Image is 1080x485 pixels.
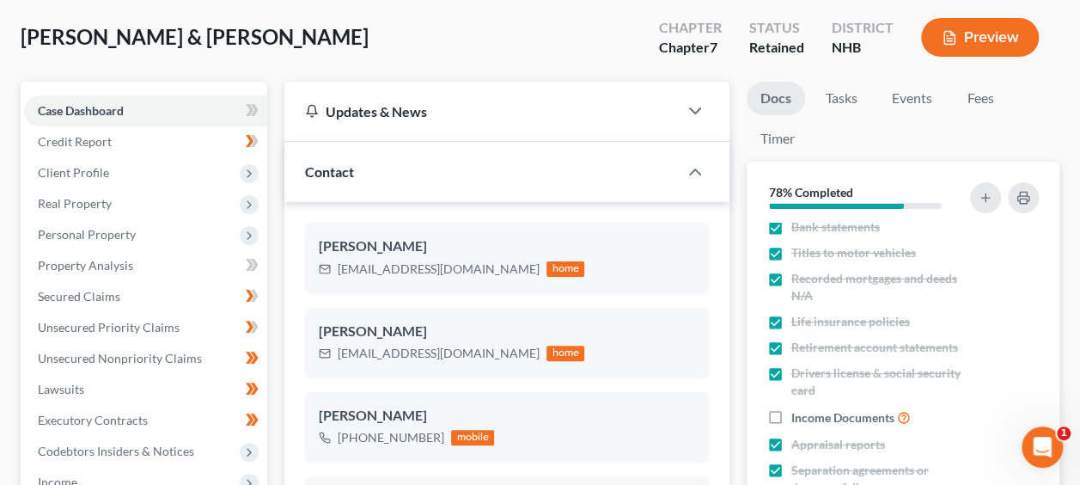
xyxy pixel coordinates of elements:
div: Chapter [659,18,722,38]
span: Codebtors Insiders & Notices [38,444,194,458]
span: 1 [1057,427,1071,440]
a: Tasks [812,82,871,115]
div: Updates & News [305,102,657,120]
div: District [832,18,894,38]
span: Secured Claims [38,289,120,304]
span: Client Profile [38,165,109,180]
span: Property Analysis [38,258,133,273]
div: home [546,346,584,361]
span: 7 [710,39,717,55]
div: Retained [749,38,804,58]
a: Fees [953,82,1008,115]
span: Credit Report [38,134,112,149]
span: Executory Contracts [38,413,148,427]
a: Events [878,82,946,115]
a: Unsecured Nonpriority Claims [24,343,267,374]
span: Titles to motor vehicles [791,244,916,261]
a: Credit Report [24,126,267,157]
a: Secured Claims [24,281,267,312]
div: NHB [832,38,894,58]
div: [PERSON_NAME] [319,406,695,427]
a: Unsecured Priority Claims [24,312,267,343]
div: [EMAIL_ADDRESS][DOMAIN_NAME] [338,261,540,278]
button: Preview [921,18,1039,57]
div: [EMAIL_ADDRESS][DOMAIN_NAME] [338,345,540,362]
div: home [546,261,584,277]
span: Real Property [38,196,112,211]
span: Unsecured Priority Claims [38,320,180,335]
span: Drivers license & social security card [791,365,967,399]
div: Chapter [659,38,722,58]
span: Bank statements [791,218,880,236]
a: Case Dashboard [24,95,267,126]
div: [PERSON_NAME] [319,236,695,257]
span: Lawsuits [38,382,84,396]
span: [PERSON_NAME] & [PERSON_NAME] [21,24,369,49]
span: Contact [305,163,354,180]
span: Appraisal reports [791,436,885,453]
strong: 78% Completed [769,185,853,200]
iframe: Intercom live chat [1022,427,1063,468]
a: Executory Contracts [24,405,267,436]
span: Life insurance policies [791,313,910,330]
a: Docs [747,82,805,115]
div: mobile [451,430,494,445]
a: Property Analysis [24,250,267,281]
a: Lawsuits [24,374,267,405]
span: Recorded mortgages and deeds N/A [791,270,967,304]
span: Income Documents [791,409,894,427]
span: Unsecured Nonpriority Claims [38,351,202,365]
span: Retirement account statements [791,339,958,356]
span: Personal Property [38,227,136,242]
div: Status [749,18,804,38]
div: [PERSON_NAME] [319,322,695,342]
span: Case Dashboard [38,103,124,118]
div: [PHONE_NUMBER] [338,429,444,446]
a: Timer [747,122,808,156]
